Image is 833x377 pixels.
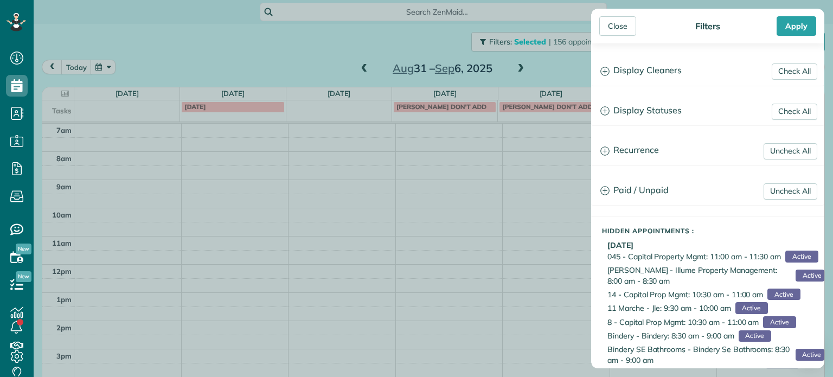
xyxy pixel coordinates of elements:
span: Active [796,349,824,361]
a: Display Statuses [592,97,824,125]
span: Active [796,270,824,282]
div: Apply [777,16,816,36]
a: Recurrence [592,137,824,164]
span: Active [739,330,771,342]
div: Filters [692,21,723,31]
span: 8 - Capital Prop Mgmt: 10:30 am - 11:00 am [607,317,759,328]
h5: Hidden Appointments : [602,227,824,234]
b: [DATE] [607,240,633,250]
span: Active [785,251,818,263]
div: Close [599,16,636,36]
a: Paid / Unpaid [592,177,824,205]
span: New [16,271,31,282]
span: Active [767,289,800,301]
span: Active [763,316,796,328]
a: Uncheck All [764,183,817,200]
a: Check All [772,104,817,120]
span: 045 - Capital Property Mgmt: 11:00 am - 11:30 am [607,251,781,262]
a: Display Cleaners [592,57,824,85]
span: New [16,244,31,254]
span: Active [735,302,768,314]
span: 14 - Capital Prop Mgmt: 10:30 am - 11:00 am [607,289,763,300]
span: [PERSON_NAME] - Illume Property Management: 8:00 am - 8:30 am [607,265,791,286]
span: Bindery SE Bathrooms - Bindery Se Bathrooms: 8:30 am - 9:00 am [607,344,791,366]
span: Bindery - Bindery: 8:30 am - 9:00 am [607,330,734,341]
span: 11 Marche - Jle: 9:30 am - 10:00 am [607,303,731,314]
a: Check All [772,63,817,80]
a: Uncheck All [764,143,817,159]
